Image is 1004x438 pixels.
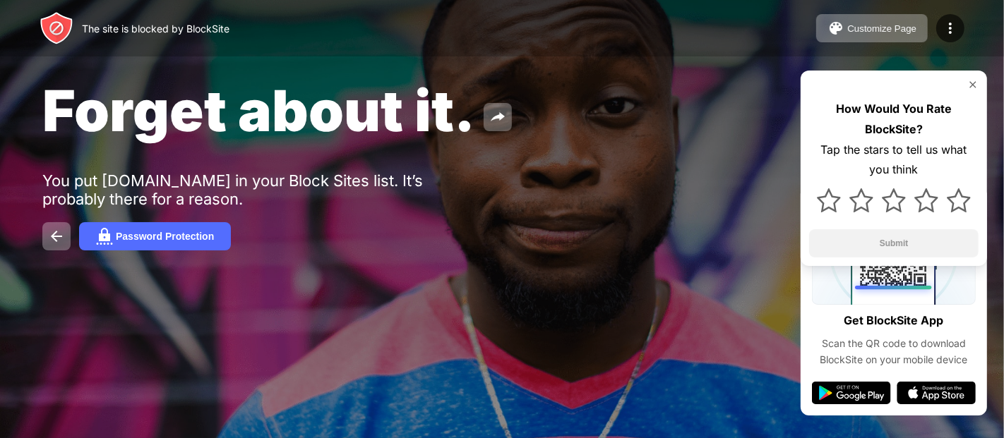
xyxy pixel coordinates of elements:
img: pallet.svg [827,20,844,37]
div: Customize Page [847,23,916,34]
img: header-logo.svg [40,11,73,45]
img: star.svg [849,188,873,212]
div: Scan the QR code to download BlockSite on your mobile device [812,336,976,367]
img: back.svg [48,228,65,245]
button: Password Protection [79,222,231,250]
div: You put [DOMAIN_NAME] in your Block Sites list. It’s probably there for a reason. [42,171,479,208]
img: star.svg [914,188,938,212]
img: google-play.svg [812,382,891,404]
img: star.svg [947,188,971,212]
button: Customize Page [816,14,928,42]
div: Tap the stars to tell us what you think [809,140,979,181]
img: app-store.svg [897,382,976,404]
div: The site is blocked by BlockSite [82,23,229,35]
button: Submit [809,229,979,257]
img: share.svg [489,109,506,126]
img: menu-icon.svg [942,20,959,37]
img: password.svg [96,228,113,245]
img: rate-us-close.svg [967,79,979,90]
div: How Would You Rate BlockSite? [809,99,979,140]
div: Password Protection [116,231,214,242]
img: star.svg [817,188,841,212]
span: Forget about it. [42,76,475,145]
img: star.svg [882,188,906,212]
